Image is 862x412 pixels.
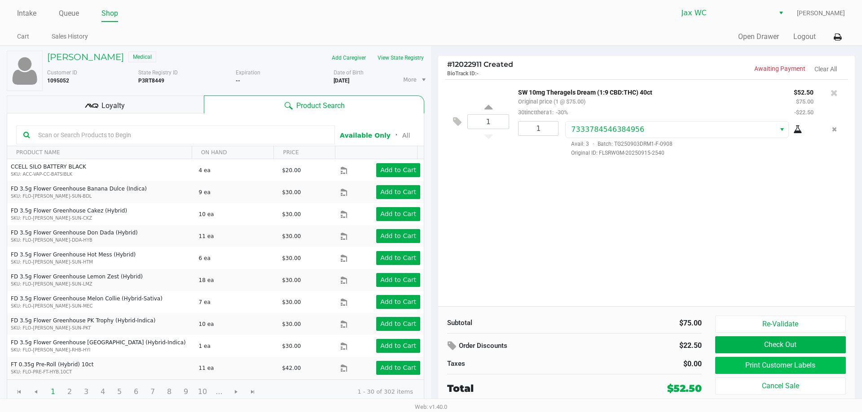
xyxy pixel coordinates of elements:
[11,369,191,375] p: SKU: FLO-PRE-FT-HYB.10CT
[144,383,161,400] span: Page 7
[646,64,805,74] p: Awaiting Payment
[715,316,846,333] button: Re-Validate
[47,78,69,84] b: 1095052
[518,98,585,105] small: Original price (1 @ $75.00)
[7,159,195,181] td: CCELL SILO BATTERY BLACK
[447,70,476,77] span: BioTrack ID:
[47,52,124,62] h5: [PERSON_NAME]
[35,128,328,142] input: Scan or Search Products to Begin
[249,388,256,395] span: Go to the last page
[794,87,814,96] p: $52.50
[376,339,420,353] button: Add to Cart
[376,163,420,177] button: Add to Cart
[7,379,195,401] td: FT 0.35g Pre-Roll (Indica) 10ct
[7,269,195,291] td: FD 3.5g Flower Greenhouse Lemon Zest (Hybrid)
[11,325,191,331] p: SKU: FLO-[PERSON_NAME]-SUN-PKT
[195,225,278,247] td: 11 ea
[774,5,787,21] button: Select
[282,167,301,173] span: $20.00
[7,146,424,379] div: Data table
[268,387,413,396] kendo-pager-info: 1 - 30 of 302 items
[667,381,702,396] div: $52.50
[447,338,612,354] div: Order Discounts
[195,181,278,203] td: 9 ea
[380,364,416,371] app-button-loader: Add to Cart
[334,69,364,76] span: Date of Birth
[7,181,195,203] td: FD 3.5g Flower Greenhouse Banana Dulce (Indica)
[565,141,673,147] span: Avail: 3 Batch: TG250903DRM1-F-0908
[128,52,156,62] span: Medical
[282,343,301,349] span: $30.00
[11,303,191,309] p: SKU: FLO-[PERSON_NAME]-SUN-MEC
[244,383,261,400] span: Go to the last page
[195,379,278,401] td: 9 ea
[447,60,452,69] span: #
[518,109,568,116] small: 30tinctthera1:
[236,78,240,84] b: --
[380,298,416,305] app-button-loader: Add to Cart
[101,7,118,20] a: Shop
[282,211,301,217] span: $30.00
[11,347,191,353] p: SKU: FLO-[PERSON_NAME]-RHB-HYI
[682,8,769,18] span: Jax WC
[192,146,274,159] th: ON HAND
[376,361,420,375] button: Add to Cart
[7,335,195,357] td: FD 3.5g Flower Greenhouse [GEOGRAPHIC_DATA] (Hybrid-Indica)
[380,254,416,261] app-button-loader: Add to Cart
[296,100,345,111] span: Product Search
[101,100,125,111] span: Loyalty
[195,335,278,357] td: 1 ea
[447,381,608,396] div: Total
[211,383,228,400] span: Page 11
[380,210,416,217] app-button-loader: Add to Cart
[16,388,23,395] span: Go to the first page
[376,229,420,243] button: Add to Cart
[282,321,301,327] span: $30.00
[400,72,427,87] li: More
[380,342,416,349] app-button-loader: Add to Cart
[447,359,568,369] div: Taxes
[376,207,420,221] button: Add to Cart
[47,69,77,76] span: Customer ID
[380,320,416,327] app-button-loader: Add to Cart
[195,313,278,335] td: 10 ea
[376,273,420,287] button: Add to Cart
[11,193,191,199] p: SKU: FLO-[PERSON_NAME]-SUN-BDL
[7,313,195,335] td: FD 3.5g Flower Greenhouse PK Trophy (Hybrid-Indica)
[380,276,416,283] app-button-loader: Add to Cart
[228,383,245,400] span: Go to the next page
[44,383,62,400] span: Page 1
[518,87,780,96] p: SW 10mg Theragels Dream (1:9 CBD:THC) 40ct
[738,31,779,42] button: Open Drawer
[380,188,416,195] app-button-loader: Add to Cart
[195,247,278,269] td: 6 ea
[177,383,194,400] span: Page 9
[814,65,837,74] button: Clear All
[403,76,417,84] span: More
[282,189,301,195] span: $30.00
[380,232,416,239] app-button-loader: Add to Cart
[282,365,301,371] span: $42.00
[376,251,420,265] button: Add to Cart
[380,166,416,173] app-button-loader: Add to Cart
[236,69,260,76] span: Expiration
[59,7,79,20] a: Queue
[11,383,28,400] span: Go to the first page
[581,359,702,369] div: $0.00
[7,291,195,313] td: FD 3.5g Flower Greenhouse Melon Collie (Hybrid-Sativa)
[376,185,420,199] button: Add to Cart
[715,357,846,374] button: Print Customer Labels
[27,383,44,400] span: Go to the previous page
[138,69,178,76] span: State Registry ID
[571,125,644,134] span: 7333784546384956
[52,31,88,42] a: Sales History
[828,121,840,138] button: Remove the package from the orderLine
[111,383,128,400] span: Page 5
[195,269,278,291] td: 18 ea
[793,31,816,42] button: Logout
[282,299,301,305] span: $30.00
[282,277,301,283] span: $30.00
[326,51,372,65] button: Add Caregiver
[7,247,195,269] td: FD 3.5g Flower Greenhouse Hot Mess (Hybrid)
[715,377,846,395] button: Cancel Sale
